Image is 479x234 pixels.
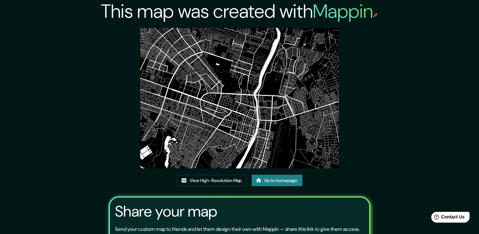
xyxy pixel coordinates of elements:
a: View High-Resolution Map [177,175,247,186]
h3: Share your map [115,203,217,220]
img: mappin-pin [373,13,378,18]
a: Go to homepage [252,175,302,186]
p: Send your custom map to friends and let them design their own with Mappin — share this link to gi... [115,225,360,233]
iframe: Help widget launcher [423,209,472,227]
img: created-map [140,28,338,168]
